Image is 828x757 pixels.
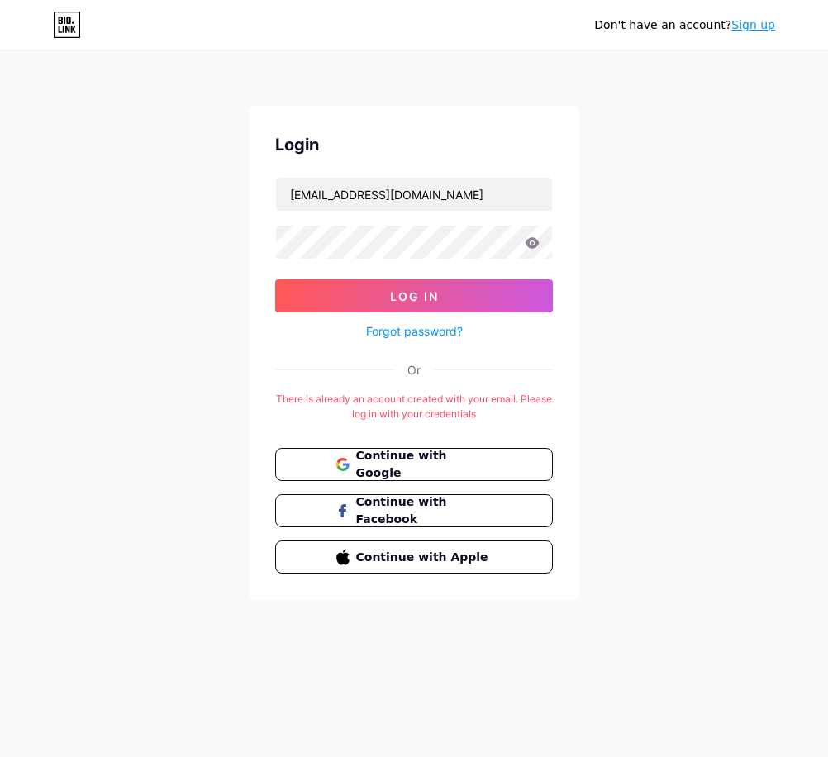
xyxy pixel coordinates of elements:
[275,392,553,421] div: There is already an account created with your email. Please log in with your credentials
[594,17,775,34] div: Don't have an account?
[275,279,553,312] button: Log In
[275,494,553,527] button: Continue with Facebook
[275,448,553,481] button: Continue with Google
[731,18,775,31] a: Sign up
[356,447,493,482] span: Continue with Google
[407,361,421,378] div: Or
[276,178,552,211] input: Username
[356,549,493,566] span: Continue with Apple
[275,132,553,157] div: Login
[275,540,553,574] button: Continue with Apple
[366,322,463,340] a: Forgot password?
[390,289,439,303] span: Log In
[356,493,493,528] span: Continue with Facebook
